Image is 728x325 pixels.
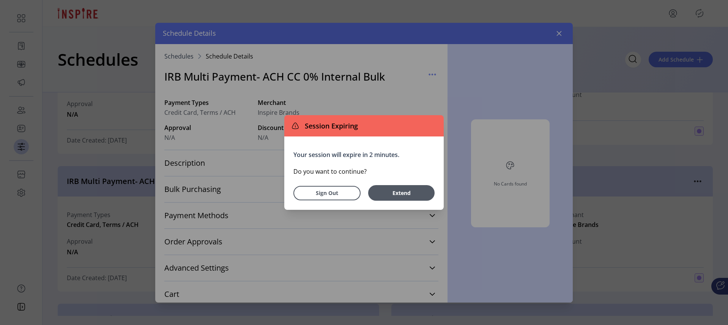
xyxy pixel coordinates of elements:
[368,185,435,201] button: Extend
[293,167,435,176] p: Do you want to continue?
[293,186,361,200] button: Sign Out
[303,189,351,197] span: Sign Out
[302,121,358,131] span: Session Expiring
[372,189,431,197] span: Extend
[293,150,435,159] p: Your session will expire in 2 minutes.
